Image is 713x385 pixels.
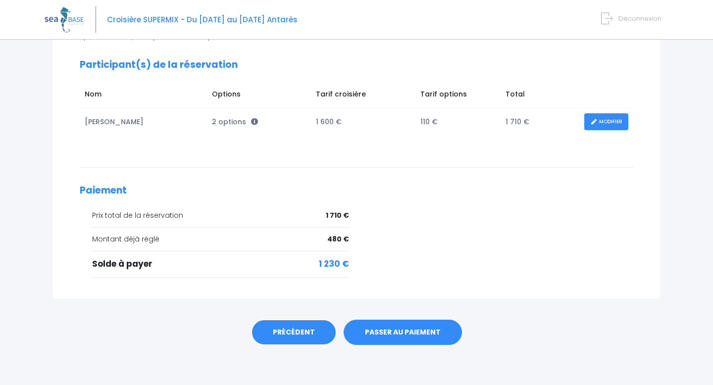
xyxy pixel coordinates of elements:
[80,108,207,136] td: [PERSON_NAME]
[415,84,501,108] td: Tarif options
[92,234,349,244] div: Montant déjà réglé
[207,84,311,108] td: Options
[584,113,628,131] a: MODIFIER
[501,108,580,136] td: 1 710 €
[107,14,298,25] span: Croisière SUPERMIX - Du [DATE] au [DATE] Antarès
[326,210,349,221] span: 1 710 €
[319,258,349,271] span: 1 230 €
[92,210,349,221] div: Prix total de la réservation
[80,185,633,196] h2: Paiement
[327,234,349,244] span: 480 €
[501,84,580,108] td: Total
[212,117,258,127] span: 2 options
[80,59,633,71] h2: Participant(s) de la réservation
[415,108,501,136] td: 110 €
[251,319,337,346] a: PRÉCÉDENT
[92,258,349,271] div: Solde à payer
[311,108,415,136] td: 1 600 €
[80,84,207,108] td: Nom
[344,320,462,345] a: PASSER AU PAIEMENT
[618,14,662,23] span: Déconnexion
[311,84,415,108] td: Tarif croisière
